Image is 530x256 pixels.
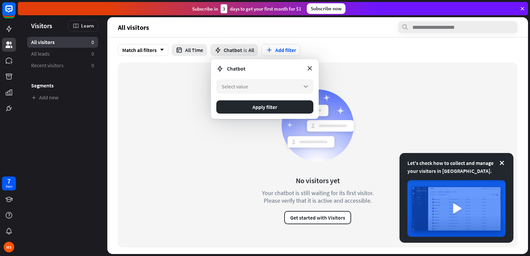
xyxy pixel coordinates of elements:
span: Chatbot [224,47,242,53]
div: Let's check how to collect and manage your visitors in [GEOGRAPHIC_DATA]. [407,159,505,175]
div: days [6,184,12,189]
span: All visitors [118,24,149,31]
span: Chatbot [227,65,245,72]
span: is [243,47,247,53]
span: Learn [81,23,94,29]
button: Add filter [261,44,300,56]
i: arrow_down [302,83,309,90]
span: All [248,47,254,53]
img: image [407,180,505,237]
a: Add new [27,92,98,103]
div: MS [4,242,14,252]
span: Recent visitors [31,62,64,69]
div: Match all filters [118,44,168,56]
div: No visitors yet [296,176,340,185]
a: 7 days [2,177,16,190]
aside: 0 [91,62,94,69]
div: 7 [7,178,11,184]
aside: 0 [91,50,94,57]
a: Recent visitors 0 [27,60,98,71]
button: Open LiveChat chat widget [5,3,25,23]
div: 3 [221,4,227,13]
button: All Time [172,44,207,56]
aside: 0 [91,39,94,46]
button: Apply filter [216,100,313,114]
span: Visitors [31,22,52,29]
div: Subscribe in days to get your first month for $1 [192,4,301,13]
span: All leads [31,50,50,57]
span: All visitors [31,39,55,46]
div: Your chatbot is still waiting for its first visitor. Please verify that it is active and accessible. [250,189,386,204]
a: All leads 0 [27,48,98,59]
h3: Segments [27,82,98,89]
button: Get started with Visitors [284,211,351,224]
span: Select value [222,83,248,90]
div: Subscribe now [307,3,345,14]
i: arrow_down [157,48,164,52]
